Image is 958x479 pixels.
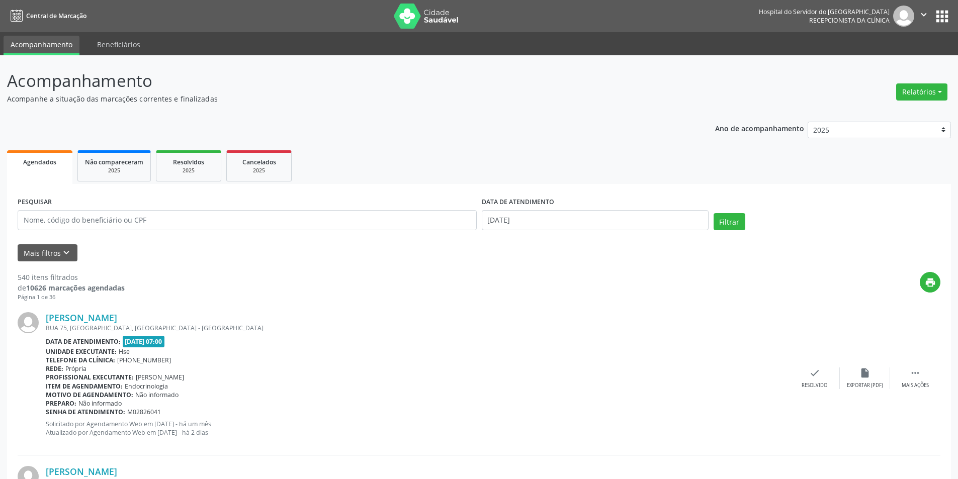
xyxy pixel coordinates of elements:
p: Acompanhe a situação das marcações correntes e finalizadas [7,93,668,104]
div: RUA 75, [GEOGRAPHIC_DATA], [GEOGRAPHIC_DATA] - [GEOGRAPHIC_DATA] [46,324,790,332]
span: Agendados [23,158,56,166]
b: Telefone da clínica: [46,356,115,364]
div: de [18,282,125,293]
button: Filtrar [714,213,745,230]
a: [PERSON_NAME] [46,312,117,323]
b: Data de atendimento: [46,337,121,346]
button: print [920,272,940,293]
b: Item de agendamento: [46,382,123,391]
span: [DATE] 07:00 [123,336,165,347]
span: Não compareceram [85,158,143,166]
i:  [910,367,921,378]
div: Hospital do Servidor do [GEOGRAPHIC_DATA] [759,8,890,16]
label: PESQUISAR [18,195,52,210]
span: M02826041 [127,408,161,416]
div: 2025 [234,167,284,174]
div: Resolvido [802,382,827,389]
b: Profissional executante: [46,373,134,381]
button:  [914,6,933,27]
a: Acompanhamento [4,36,79,55]
i: check [809,367,820,378]
img: img [893,6,914,27]
b: Motivo de agendamento: [46,391,133,399]
i: keyboard_arrow_down [61,247,72,258]
a: [PERSON_NAME] [46,466,117,477]
input: Selecione um intervalo [482,210,709,230]
b: Preparo: [46,399,76,408]
b: Unidade executante: [46,347,117,356]
a: Central de Marcação [7,8,86,24]
b: Rede: [46,364,63,373]
a: Beneficiários [90,36,147,53]
span: [PERSON_NAME] [136,373,184,381]
i: insert_drive_file [859,367,870,378]
span: Não informado [135,391,179,399]
i: print [925,277,936,288]
strong: 10626 marcações agendadas [26,283,125,293]
span: Central de Marcação [26,12,86,20]
span: Hse [119,347,130,356]
div: 2025 [163,167,214,174]
div: Mais ações [902,382,929,389]
span: [PHONE_NUMBER] [117,356,171,364]
b: Senha de atendimento: [46,408,125,416]
div: 540 itens filtrados [18,272,125,282]
span: Recepcionista da clínica [809,16,890,25]
button: apps [933,8,951,25]
img: img [18,312,39,333]
label: DATA DE ATENDIMENTO [482,195,554,210]
span: Não informado [78,399,122,408]
i:  [918,9,929,20]
div: Exportar (PDF) [847,382,883,389]
button: Mais filtroskeyboard_arrow_down [18,244,77,262]
span: Endocrinologia [125,382,168,391]
span: Própria [65,364,86,373]
div: 2025 [85,167,143,174]
span: Cancelados [242,158,276,166]
span: Resolvidos [173,158,204,166]
input: Nome, código do beneficiário ou CPF [18,210,477,230]
p: Acompanhamento [7,68,668,93]
div: Página 1 de 36 [18,293,125,302]
button: Relatórios [896,83,947,101]
p: Ano de acompanhamento [715,122,804,134]
p: Solicitado por Agendamento Web em [DATE] - há um mês Atualizado por Agendamento Web em [DATE] - h... [46,420,790,437]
